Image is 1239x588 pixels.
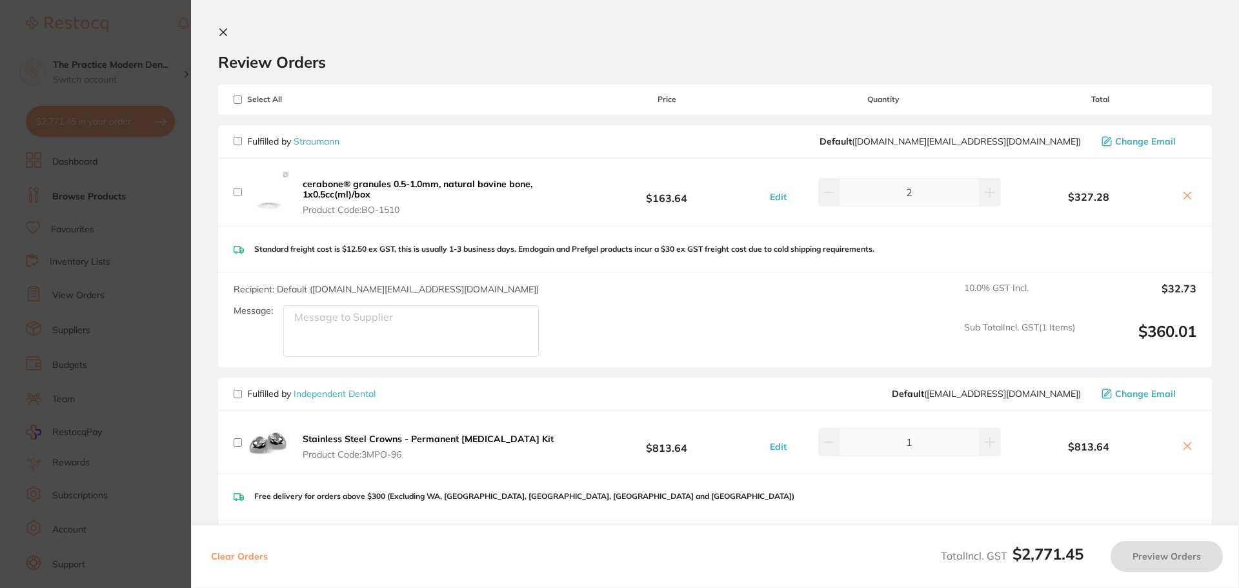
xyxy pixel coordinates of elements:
span: Price [570,95,763,104]
button: Stainless Steel Crowns - Permanent [MEDICAL_DATA] Kit Product Code:3MPO-96 [299,433,558,460]
b: Default [892,388,924,400]
button: Change Email [1098,388,1196,400]
b: $163.64 [570,180,763,204]
a: Straumann [294,136,339,147]
span: Sub Total Incl. GST ( 1 Items) [964,322,1075,358]
h2: Review Orders [218,52,1212,72]
b: $327.28 [1004,191,1173,203]
output: $360.01 [1085,322,1196,358]
a: Independent Dental [294,388,376,400]
button: Change Email [1098,136,1196,147]
span: orders@independentdental.com.au [892,389,1081,399]
p: Fulfilled by [247,389,376,399]
b: $813.64 [1004,441,1173,452]
p: Free delivery for orders above $300 (Excluding WA, [GEOGRAPHIC_DATA], [GEOGRAPHIC_DATA], [GEOGRAP... [254,492,794,501]
p: Standard freight cost is $12.50 ex GST, this is usually 1-3 business days. Emdogain and Prefgel p... [254,245,874,254]
img: aWVjOWx4NA [247,421,288,463]
output: $32.73 [1085,283,1196,311]
span: Change Email [1115,389,1176,399]
span: Recipient: Default ( [DOMAIN_NAME][EMAIL_ADDRESS][DOMAIN_NAME] ) [234,283,539,295]
span: Total [1004,95,1196,104]
div: Message content [56,28,229,221]
img: dHgxOGNkdQ [247,172,288,213]
span: Change Email [1115,136,1176,147]
button: cerabone® granules 0.5-1.0mm, natural bovine bone, 1x0.5cc(ml)/box Product Code:BO-1510 [299,178,570,216]
b: $2,771.45 [1012,544,1083,563]
span: Product Code: BO-1510 [303,205,567,215]
span: Total Incl. GST [941,549,1083,562]
button: Edit [766,441,791,452]
b: Default [820,136,852,147]
span: customerservice.au@straumann.com [820,136,1081,147]
p: Fulfilled by [247,136,339,147]
span: Product Code: 3MPO-96 [303,449,554,460]
button: Clear Orders [207,541,272,572]
span: Select All [234,95,363,104]
label: Message: [234,305,273,316]
img: Profile image for Restocq [29,31,50,52]
div: message notification from Restocq, 4d ago. Hi Tony, ​ Starting 11 August, we’re making some updat... [19,19,239,247]
b: $813.64 [570,431,763,454]
span: 10.0 % GST Incl. [964,283,1075,311]
p: Message from Restocq, sent 4d ago [56,227,229,238]
b: Stainless Steel Crowns - Permanent [MEDICAL_DATA] Kit [303,433,554,445]
b: cerabone® granules 0.5-1.0mm, natural bovine bone, 1x0.5cc(ml)/box [303,178,532,200]
button: Edit [766,191,791,203]
div: Hi [PERSON_NAME], ​ Starting [DATE], we’re making some updates to our product offerings on the Re... [56,28,229,331]
span: Quantity [763,95,1004,104]
button: Preview Orders [1111,541,1223,572]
